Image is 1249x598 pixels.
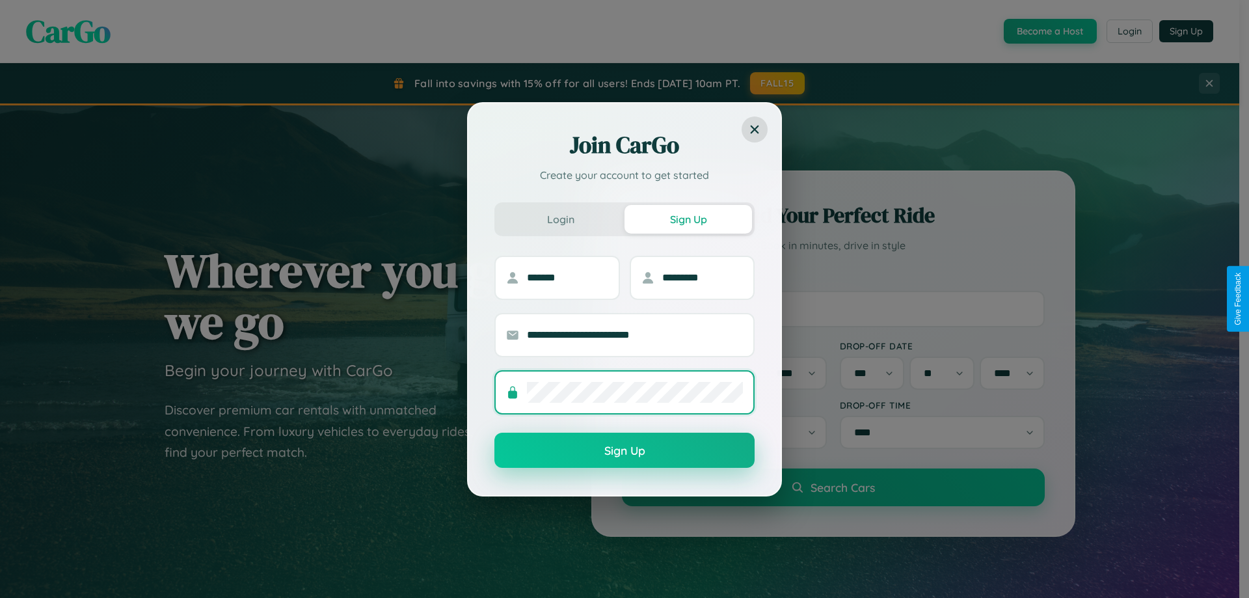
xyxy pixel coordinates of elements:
button: Sign Up [494,433,755,468]
div: Give Feedback [1233,273,1242,325]
h2: Join CarGo [494,129,755,161]
button: Sign Up [624,205,752,234]
p: Create your account to get started [494,167,755,183]
button: Login [497,205,624,234]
